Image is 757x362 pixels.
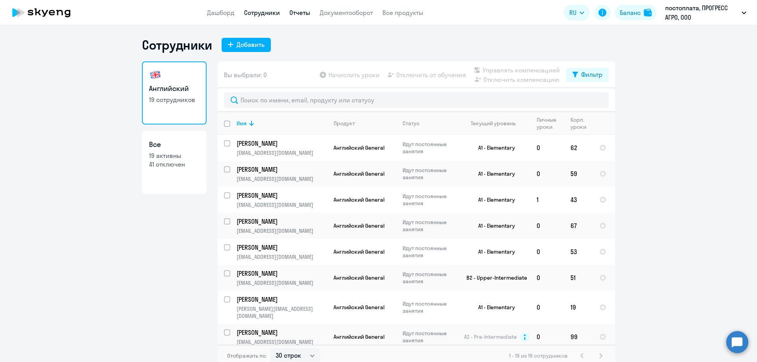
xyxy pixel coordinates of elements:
img: english [149,69,162,81]
div: Текущий уровень [471,120,516,127]
a: [PERSON_NAME] [237,295,327,304]
p: Идут постоянные занятия [403,330,457,344]
button: RU [564,5,590,20]
span: Английский General [334,304,384,311]
p: 19 активны [149,151,200,160]
p: [EMAIL_ADDRESS][DOMAIN_NAME] [237,175,327,182]
span: Английский General [334,222,384,229]
p: [PERSON_NAME] [237,328,326,337]
td: 51 [564,265,593,291]
p: Идут постоянные занятия [403,300,457,314]
a: Все19 активны41 отключен [142,131,207,194]
div: Корп. уроки [571,116,593,130]
a: [PERSON_NAME] [237,139,327,148]
p: Идут постоянные занятия [403,193,457,207]
p: [PERSON_NAME] [237,217,326,226]
td: 59 [564,161,593,187]
a: [PERSON_NAME] [237,328,327,337]
span: Отображать по: [227,352,267,359]
span: Английский General [334,248,384,255]
td: 0 [530,291,564,324]
td: A1 - Elementary [457,161,530,187]
p: [EMAIL_ADDRESS][DOMAIN_NAME] [237,227,327,234]
h3: Все [149,139,200,150]
div: Личные уроки [537,116,564,130]
td: 0 [530,239,564,265]
h1: Сотрудники [142,37,212,53]
span: Английский General [334,274,384,281]
td: 0 [530,213,564,239]
p: постоплата, ПРОГРЕСС АГРО, ООО [665,3,738,22]
p: [PERSON_NAME] [237,139,326,148]
p: 41 отключен [149,160,200,169]
a: Документооборот [320,9,373,17]
div: Фильтр [581,70,602,79]
h3: Английский [149,84,200,94]
td: A1 - Elementary [457,239,530,265]
td: 67 [564,213,593,239]
div: Добавить [237,40,265,49]
div: Имя [237,120,327,127]
td: 0 [530,161,564,187]
div: Продукт [334,120,355,127]
a: Дашборд [207,9,235,17]
td: B2 - Upper-Intermediate [457,265,530,291]
td: 19 [564,291,593,324]
p: [PERSON_NAME] [237,269,326,278]
p: [PERSON_NAME][EMAIL_ADDRESS][DOMAIN_NAME] [237,305,327,319]
td: A1 - Elementary [457,187,530,213]
a: [PERSON_NAME] [237,217,327,226]
a: [PERSON_NAME] [237,165,327,174]
td: 43 [564,187,593,213]
p: Идут постоянные занятия [403,141,457,155]
div: Баланс [620,8,641,17]
span: Английский General [334,144,384,151]
td: A1 - Elementary [457,213,530,239]
button: Балансbalance [615,5,656,20]
img: balance [644,9,652,17]
p: [PERSON_NAME] [237,191,326,200]
button: постоплата, ПРОГРЕСС АГРО, ООО [661,3,750,22]
span: Вы выбрали: 0 [224,70,267,80]
span: A2 - Pre-Intermediate [464,333,517,340]
p: [PERSON_NAME] [237,243,326,252]
td: 62 [564,135,593,161]
td: 99 [564,324,593,350]
p: Идут постоянные занятия [403,271,457,285]
button: Добавить [222,38,271,52]
a: [PERSON_NAME] [237,269,327,278]
p: [EMAIL_ADDRESS][DOMAIN_NAME] [237,149,327,156]
td: 1 [530,187,564,213]
p: [EMAIL_ADDRESS][DOMAIN_NAME] [237,338,327,345]
a: Отчеты [289,9,310,17]
input: Поиск по имени, email, продукту или статусу [224,92,609,108]
p: Идут постоянные занятия [403,245,457,259]
button: Фильтр [566,68,609,82]
span: Английский General [334,170,384,177]
div: Статус [403,120,420,127]
a: Английский19 сотрудников [142,61,207,124]
td: A1 - Elementary [457,291,530,324]
div: Имя [237,120,247,127]
span: RU [569,8,576,17]
td: 0 [530,265,564,291]
p: [PERSON_NAME] [237,165,326,174]
p: Идут постоянные занятия [403,167,457,181]
a: Все продукты [382,9,423,17]
p: Идут постоянные занятия [403,219,457,233]
span: 1 - 19 из 19 сотрудников [509,352,568,359]
td: 53 [564,239,593,265]
a: [PERSON_NAME] [237,243,327,252]
span: Английский General [334,333,384,340]
p: [PERSON_NAME] [237,295,326,304]
td: 0 [530,324,564,350]
a: [PERSON_NAME] [237,191,327,200]
td: A1 - Elementary [457,135,530,161]
p: [EMAIL_ADDRESS][DOMAIN_NAME] [237,279,327,286]
div: Текущий уровень [463,120,530,127]
p: [EMAIL_ADDRESS][DOMAIN_NAME] [237,253,327,260]
span: Английский General [334,196,384,203]
a: Сотрудники [244,9,280,17]
p: 19 сотрудников [149,95,200,104]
